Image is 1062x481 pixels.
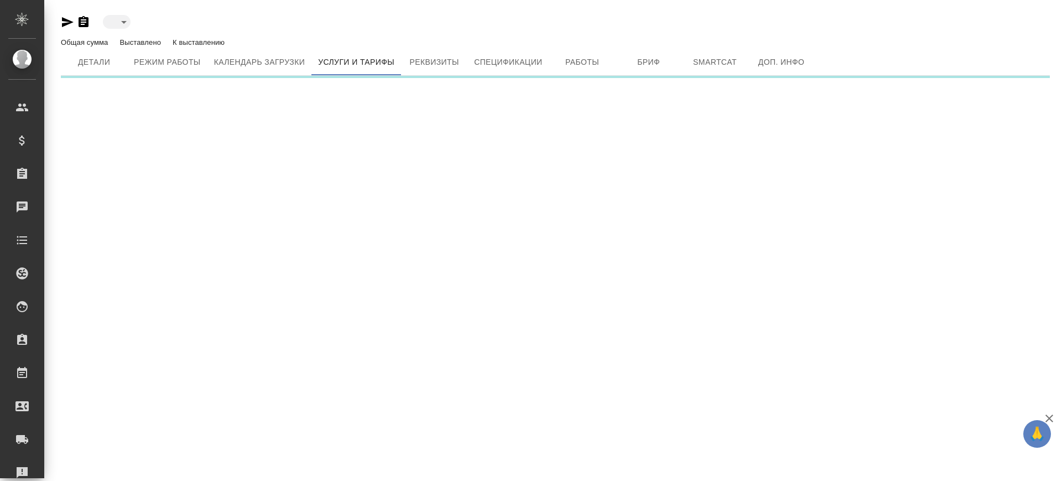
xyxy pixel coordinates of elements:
[173,38,227,46] p: К выставлению
[77,15,90,29] button: Скопировать ссылку
[61,38,111,46] p: Общая сумма
[689,55,742,69] span: Smartcat
[67,55,121,69] span: Детали
[61,15,74,29] button: Скопировать ссылку для ЯМессенджера
[556,55,609,69] span: Работы
[134,55,201,69] span: Режим работы
[408,55,461,69] span: Реквизиты
[214,55,305,69] span: Календарь загрузки
[474,55,542,69] span: Спецификации
[1028,422,1047,446] span: 🙏
[1023,420,1051,448] button: 🙏
[755,55,808,69] span: Доп. инфо
[119,38,164,46] p: Выставлено
[103,15,131,29] div: ​
[622,55,675,69] span: Бриф
[318,55,394,69] span: Услуги и тарифы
